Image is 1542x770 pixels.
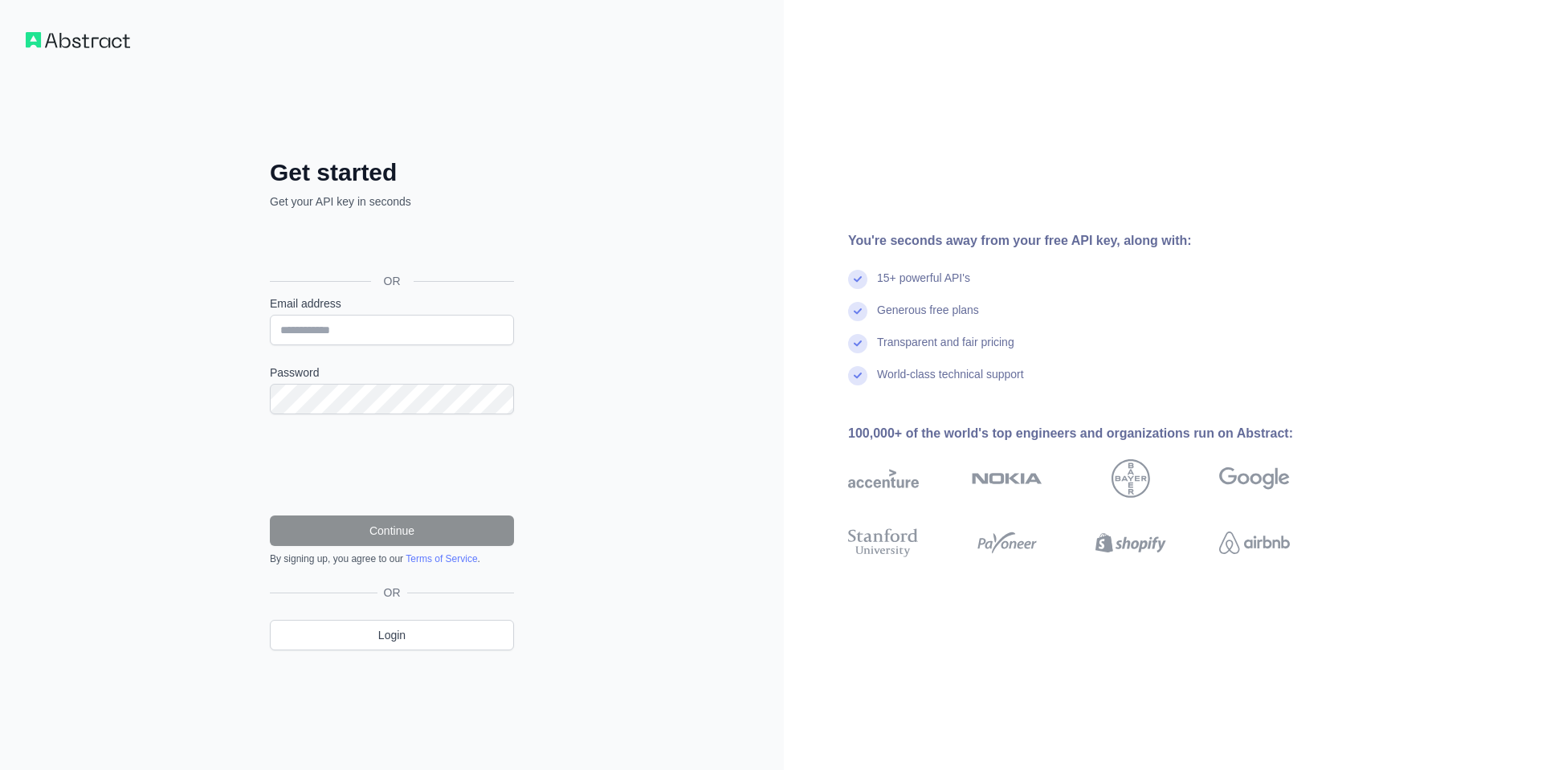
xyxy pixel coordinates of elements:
[848,525,919,560] img: stanford university
[371,273,414,289] span: OR
[1219,525,1290,560] img: airbnb
[270,434,514,496] iframe: reCAPTCHA
[262,227,519,263] iframe: Кнопка "Войти с аккаунтом Google"
[377,585,407,601] span: OR
[406,553,477,564] a: Terms of Service
[877,334,1014,366] div: Transparent and fair pricing
[848,334,867,353] img: check mark
[848,231,1341,251] div: You're seconds away from your free API key, along with:
[877,366,1024,398] div: World-class technical support
[1219,459,1290,498] img: google
[972,459,1042,498] img: nokia
[270,194,514,210] p: Get your API key in seconds
[270,365,514,381] label: Password
[848,459,919,498] img: accenture
[848,302,867,321] img: check mark
[1095,525,1166,560] img: shopify
[270,158,514,187] h2: Get started
[270,295,514,312] label: Email address
[848,270,867,289] img: check mark
[26,32,130,48] img: Workflow
[848,366,867,385] img: check mark
[877,302,979,334] div: Generous free plans
[1112,459,1150,498] img: bayer
[848,424,1341,443] div: 100,000+ of the world's top engineers and organizations run on Abstract:
[877,270,970,302] div: 15+ powerful API's
[972,525,1042,560] img: payoneer
[270,620,514,650] a: Login
[270,552,514,565] div: By signing up, you agree to our .
[270,515,514,546] button: Continue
